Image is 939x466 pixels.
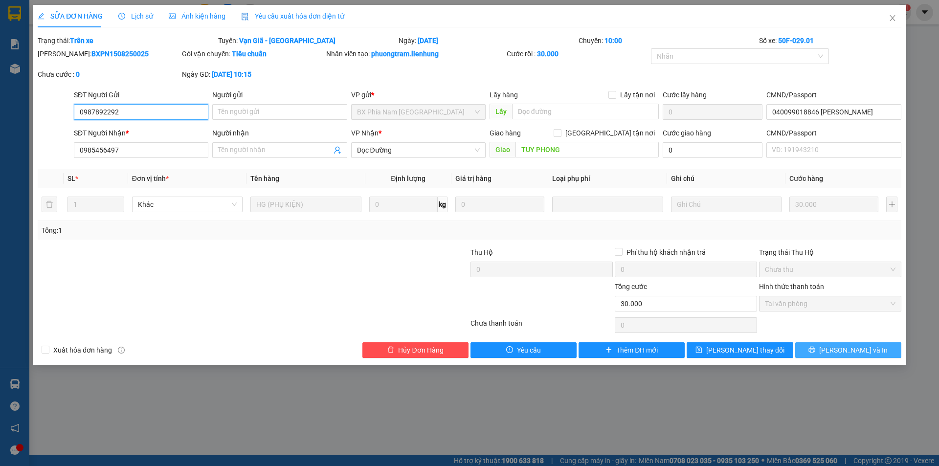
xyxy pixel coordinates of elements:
span: Lịch sử [118,12,153,20]
b: Tiêu chuẩn [232,50,267,58]
span: Hủy Đơn Hàng [398,345,443,355]
span: Chưa thu [765,262,895,277]
span: Phí thu hộ khách nhận trả [623,247,710,258]
button: exclamation-circleYêu cầu [470,342,577,358]
div: Số xe: [758,35,902,46]
span: Giao [490,142,515,157]
div: Nhân viên tạo: [326,48,505,59]
label: Hình thức thanh toán [759,283,824,290]
div: Chưa cước : [38,69,180,80]
div: CMND/Passport [766,89,901,100]
div: Ngày GD: [182,69,324,80]
input: 0 [455,197,544,212]
button: plusThêm ĐH mới [579,342,685,358]
div: Trạng thái Thu Hộ [759,247,901,258]
span: [PERSON_NAME] và In [819,345,888,355]
div: SĐT Người Gửi [74,89,208,100]
span: Giao hàng [490,129,521,137]
span: clock-circle [118,13,125,20]
span: close [889,14,896,22]
span: user-add [334,146,341,154]
span: delete [387,346,394,354]
span: Thu Hộ [470,248,493,256]
button: plus [886,197,897,212]
span: plus [605,346,612,354]
span: SL [67,175,75,182]
div: Cước rồi : [507,48,649,59]
span: SỬA ĐƠN HÀNG [38,12,103,20]
span: exclamation-circle [506,346,513,354]
span: info-circle [118,347,125,354]
div: Tổng: 1 [42,225,362,236]
span: BX Phía Nam Nha Trang [357,105,480,119]
span: Lấy [490,104,512,119]
th: Loại phụ phí [548,169,667,188]
input: Cước giao hàng [663,142,762,158]
img: icon [241,13,249,21]
span: Yêu cầu [517,345,541,355]
span: printer [808,346,815,354]
span: Xuất hóa đơn hàng [49,345,116,355]
b: [DATE] [418,37,438,44]
span: Dọc Đường [357,143,480,157]
span: Lấy tận nơi [616,89,659,100]
span: Tổng cước [615,283,647,290]
span: Đơn vị tính [132,175,169,182]
b: 0 [76,70,80,78]
div: Người nhận [212,128,347,138]
div: Ngày: [398,35,578,46]
span: save [695,346,702,354]
input: 0 [789,197,878,212]
span: Tên hàng [250,175,279,182]
button: delete [42,197,57,212]
span: [GEOGRAPHIC_DATA] tận nơi [561,128,659,138]
b: 30.000 [537,50,559,58]
span: VP Nhận [351,129,379,137]
b: 10:00 [604,37,622,44]
th: Ghi chú [667,169,785,188]
button: deleteHủy Đơn Hàng [362,342,469,358]
span: Tại văn phòng [765,296,895,311]
div: SĐT Người Nhận [74,128,208,138]
span: Lấy hàng [490,91,518,99]
span: Yêu cầu xuất hóa đơn điện tử [241,12,344,20]
b: 50F-029.01 [778,37,814,44]
input: Dọc đường [512,104,659,119]
div: Trạng thái: [37,35,217,46]
button: Close [879,5,906,32]
div: Chuyến: [578,35,758,46]
b: [DATE] 10:15 [212,70,251,78]
input: Ghi Chú [671,197,782,212]
span: Khác [138,197,237,212]
label: Cước giao hàng [663,129,711,137]
span: [PERSON_NAME] thay đổi [706,345,784,355]
b: BXPN1508250025 [91,50,149,58]
span: kg [438,197,447,212]
div: [PERSON_NAME]: [38,48,180,59]
button: printer[PERSON_NAME] và In [795,342,901,358]
b: Trên xe [70,37,93,44]
span: Định lượng [391,175,425,182]
div: Tuyến: [217,35,398,46]
span: edit [38,13,45,20]
input: Dọc đường [515,142,659,157]
div: Gói vận chuyển: [182,48,324,59]
span: Thêm ĐH mới [616,345,658,355]
div: VP gửi [351,89,486,100]
button: save[PERSON_NAME] thay đổi [687,342,793,358]
div: Người gửi [212,89,347,100]
span: Giá trị hàng [455,175,492,182]
label: Cước lấy hàng [663,91,707,99]
div: Chưa thanh toán [469,318,614,335]
input: Cước lấy hàng [663,104,762,120]
span: Cước hàng [789,175,823,182]
b: Vạn Giã - [GEOGRAPHIC_DATA] [239,37,335,44]
div: CMND/Passport [766,128,901,138]
span: picture [169,13,176,20]
input: VD: Bàn, Ghế [250,197,361,212]
b: phuongtram.lienhung [371,50,439,58]
span: Ảnh kiện hàng [169,12,225,20]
